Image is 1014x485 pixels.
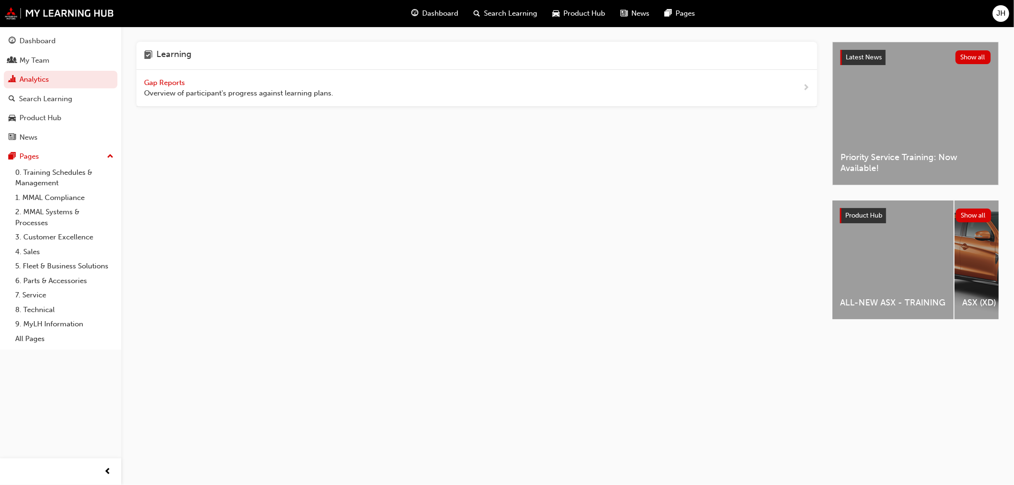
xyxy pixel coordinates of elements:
[474,8,481,19] span: search-icon
[11,274,117,288] a: 6. Parts & Accessories
[19,55,49,66] div: My Team
[11,288,117,303] a: 7. Service
[657,4,703,23] a: pages-iconPages
[9,95,15,104] span: search-icon
[845,211,882,219] span: Product Hub
[19,36,56,47] div: Dashboard
[4,52,117,69] a: My Team
[105,466,112,478] span: prev-icon
[466,4,545,23] a: search-iconSearch Learning
[4,148,117,165] button: Pages
[4,90,117,108] a: Search Learning
[19,151,39,162] div: Pages
[846,53,882,61] span: Latest News
[11,230,117,245] a: 3. Customer Excellence
[11,259,117,274] a: 5. Fleet & Business Solutions
[19,113,61,124] div: Product Hub
[4,71,117,88] a: Analytics
[4,109,117,127] a: Product Hub
[9,76,16,84] span: chart-icon
[9,133,16,142] span: news-icon
[564,8,606,19] span: Product Hub
[19,132,38,143] div: News
[621,8,628,19] span: news-icon
[4,129,117,146] a: News
[136,70,817,107] a: Gap Reports Overview of participant's progress against learning plans.next-icon
[840,208,991,223] a: Product HubShow all
[423,8,459,19] span: Dashboard
[4,32,117,50] a: Dashboard
[840,50,991,65] a: Latest NewsShow all
[545,4,613,23] a: car-iconProduct Hub
[144,49,153,62] span: learning-icon
[11,205,117,230] a: 2. MMAL Systems & Processes
[404,4,466,23] a: guage-iconDashboard
[613,4,657,23] a: news-iconNews
[144,88,333,99] span: Overview of participant's progress against learning plans.
[840,297,946,308] span: ALL-NEW ASX - TRAINING
[19,94,72,105] div: Search Learning
[832,200,954,319] a: ALL-NEW ASX - TRAINING
[632,8,650,19] span: News
[107,151,114,163] span: up-icon
[553,8,560,19] span: car-icon
[802,82,810,94] span: next-icon
[144,78,187,87] span: Gap Reports
[9,37,16,46] span: guage-icon
[484,8,538,19] span: Search Learning
[996,8,1005,19] span: JH
[665,8,672,19] span: pages-icon
[956,50,991,64] button: Show all
[956,209,992,222] button: Show all
[412,8,419,19] span: guage-icon
[11,190,117,205] a: 1. MMAL Compliance
[840,152,991,173] span: Priority Service Training: Now Available!
[156,49,192,62] h4: Learning
[9,57,16,65] span: people-icon
[11,317,117,332] a: 9. MyLH Information
[11,165,117,190] a: 0. Training Schedules & Management
[832,42,999,185] a: Latest NewsShow allPriority Service Training: Now Available!
[5,7,114,19] img: mmal
[9,114,16,123] span: car-icon
[676,8,695,19] span: Pages
[11,303,117,317] a: 8. Technical
[9,152,16,161] span: pages-icon
[993,5,1009,22] button: JH
[11,332,117,346] a: All Pages
[4,30,117,148] button: DashboardMy TeamAnalyticsSearch LearningProduct HubNews
[11,245,117,259] a: 4. Sales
